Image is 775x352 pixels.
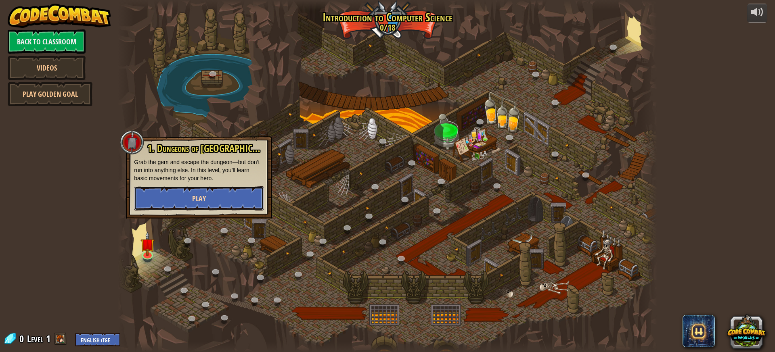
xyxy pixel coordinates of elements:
a: Videos [8,56,86,80]
span: 0 [19,332,26,345]
img: CodeCombat - Learn how to code by playing a game [8,4,111,28]
a: Play Golden Goal [8,82,92,106]
p: Grab the gem and escape the dungeon—but don’t run into anything else. In this level, you’ll learn... [134,158,264,182]
a: Back to Classroom [8,29,86,54]
span: 1 [46,332,50,345]
span: Level [27,332,43,346]
span: Play [192,194,206,204]
button: Play [134,186,264,210]
button: Adjust volume [747,4,767,23]
img: level-banner-unstarted.png [140,231,155,256]
span: 1. Dungeons of [GEOGRAPHIC_DATA] [147,142,279,155]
